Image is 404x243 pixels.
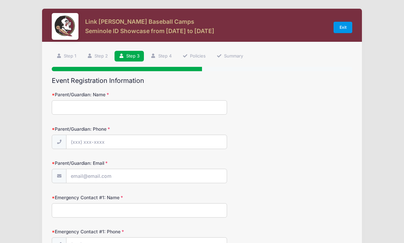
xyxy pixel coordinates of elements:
label: Parent/Guardian: Phone [52,126,152,132]
label: Emergency Contact #1: Name [52,194,152,201]
a: Step 3 [115,51,144,62]
h2: Event Registration Information [52,77,352,85]
label: Parent/Guardian: Email [52,160,152,166]
h3: Link [PERSON_NAME] Baseball Camps [85,18,214,25]
a: Step 1 [52,51,80,62]
a: Exit [334,22,352,33]
a: Step 2 [82,51,112,62]
input: (xxx) xxx-xxxx [66,135,227,149]
input: email@email.com [66,169,227,183]
h3: Seminole ID Showcase from [DATE] to [DATE] [85,27,214,34]
a: Summary [212,51,247,62]
a: Policies [178,51,210,62]
label: Emergency Contact #1: Phone [52,228,152,235]
a: Step 4 [146,51,176,62]
label: Parent/Guardian: Name [52,91,152,98]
